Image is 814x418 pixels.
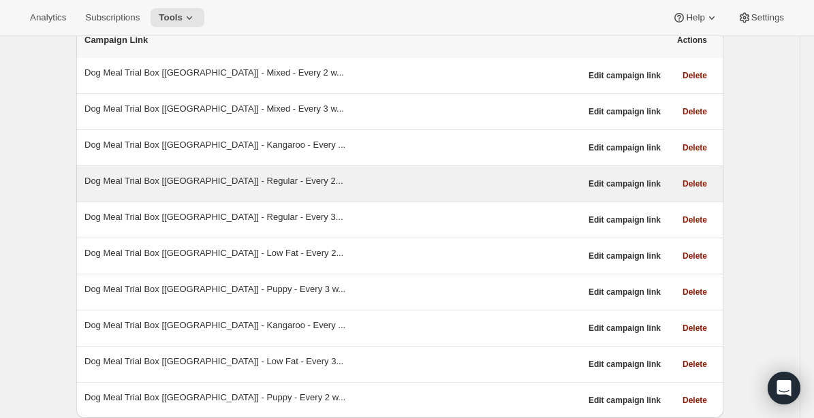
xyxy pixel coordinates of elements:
[674,391,715,410] button: Delete
[683,359,707,370] span: Delete
[589,359,661,370] span: Edit campaign link
[84,319,580,332] div: Dog Meal Trial Box [CANADA] - Kangaroo - Every 2 weeks
[683,323,707,334] span: Delete
[589,395,661,406] span: Edit campaign link
[84,210,580,224] div: Dog Meal Trial Box [CANADA] - Regular - Every 3 weeks
[683,214,707,225] span: Delete
[674,138,715,157] button: Delete
[77,8,148,27] button: Subscriptions
[683,287,707,298] span: Delete
[677,35,707,46] span: Actions
[683,251,707,261] span: Delete
[84,102,580,116] div: Dog Meal Trial Box [CANADA] - Mixed - Every 3 weeks
[151,8,204,27] button: Tools
[84,33,669,47] p: Campaign Link
[589,142,661,153] span: Edit campaign link
[674,66,715,85] button: Delete
[580,355,669,374] button: Edit campaign link
[768,372,800,404] div: Open Intercom Messenger
[84,283,580,296] div: Dog Meal Trial Box [CANADA] - Puppy - Every 3 weeks
[84,66,580,80] div: Dog Meal Trial Box [CANADA] - Mixed - Every 2 weeks
[84,355,580,368] div: Dog Meal Trial Box [CANADA] - Low Fat - Every 3 weeks
[683,106,707,117] span: Delete
[674,246,715,266] button: Delete
[589,251,661,261] span: Edit campaign link
[84,174,580,188] div: Dog Meal Trial Box [CANADA] - Regular - Every 2 weeks
[84,138,580,152] div: Dog Meal Trial Box [CANADA] - Kangaroo - Every 3 weeks
[674,210,715,229] button: Delete
[730,8,792,27] button: Settings
[589,178,661,189] span: Edit campaign link
[580,174,669,193] button: Edit campaign link
[84,391,580,404] div: Dog Meal Trial Box [CANADA] - Puppy - Every 2 weeks
[30,12,66,23] span: Analytics
[683,142,707,153] span: Delete
[84,246,580,260] div: Dog Meal Trial Box [CANADA] - Low Fat - Every 2 weeks
[580,319,669,338] button: Edit campaign link
[669,31,715,50] button: Actions
[664,8,726,27] button: Help
[580,102,669,121] button: Edit campaign link
[580,66,669,85] button: Edit campaign link
[589,287,661,298] span: Edit campaign link
[683,395,707,406] span: Delete
[589,323,661,334] span: Edit campaign link
[686,12,704,23] span: Help
[580,210,669,229] button: Edit campaign link
[589,214,661,225] span: Edit campaign link
[580,283,669,302] button: Edit campaign link
[751,12,784,23] span: Settings
[580,246,669,266] button: Edit campaign link
[674,102,715,121] button: Delete
[674,355,715,374] button: Delete
[674,283,715,302] button: Delete
[159,12,183,23] span: Tools
[85,12,140,23] span: Subscriptions
[580,138,669,157] button: Edit campaign link
[674,319,715,338] button: Delete
[580,391,669,410] button: Edit campaign link
[589,70,661,81] span: Edit campaign link
[22,8,74,27] button: Analytics
[683,178,707,189] span: Delete
[683,70,707,81] span: Delete
[589,106,661,117] span: Edit campaign link
[674,174,715,193] button: Delete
